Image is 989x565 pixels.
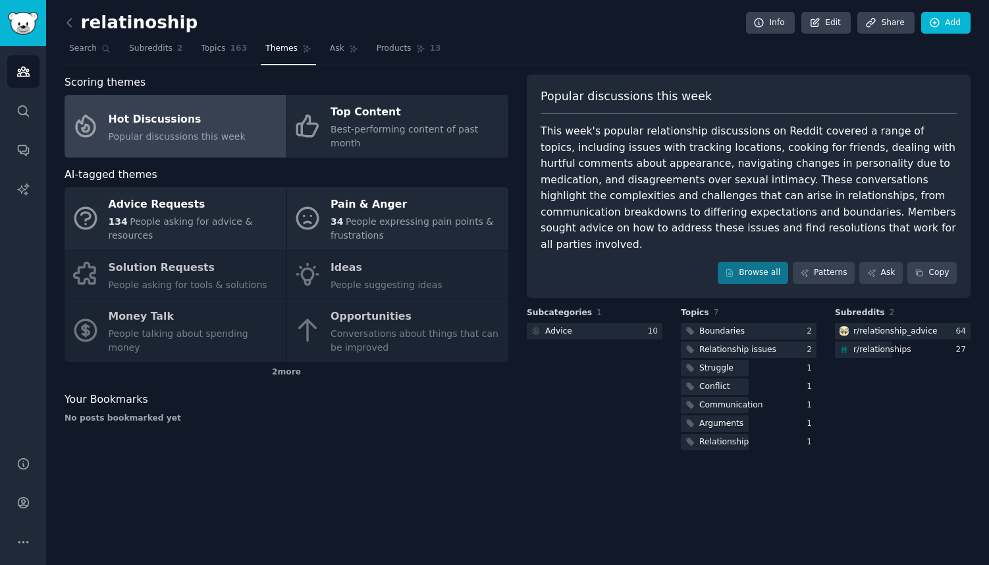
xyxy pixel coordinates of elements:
[65,95,286,158] a: Hot DiscussionsPopular discussions this week
[65,187,286,250] a: Advice Requests134People asking for advice & resources
[699,344,776,356] div: Relationship issues
[331,124,478,148] span: Best-performing content of past month
[807,436,816,448] div: 1
[681,434,816,450] a: Relationship1
[681,397,816,413] a: Communication1
[955,344,971,356] div: 27
[793,262,855,284] a: Patterns
[681,307,709,319] span: Topics
[65,74,146,91] span: Scoring themes
[527,307,592,319] span: Subcategories
[541,123,957,253] div: This week's popular relationship discussions on Reddit covered a range of topics, including issue...
[718,262,788,284] a: Browse all
[699,436,749,448] div: Relationship
[65,167,157,183] span: AI-tagged themes
[65,362,508,383] div: 2 more
[129,43,173,55] span: Subreddits
[699,418,743,430] div: Arguments
[835,323,971,340] a: relationship_advicer/relationship_advice64
[65,413,508,425] div: No posts bookmarked yet
[807,400,816,411] div: 1
[8,12,38,35] img: GummySearch logo
[840,345,849,354] img: relationships
[807,418,816,430] div: 1
[597,308,602,317] span: 1
[265,43,298,55] span: Themes
[714,308,719,317] span: 7
[201,43,225,55] span: Topics
[807,344,816,356] div: 2
[681,378,816,395] a: Conflict1
[807,326,816,338] div: 2
[955,326,971,338] div: 64
[699,363,734,374] div: Struggle
[325,38,363,65] a: Ask
[681,360,816,376] a: Struggle1
[699,326,745,338] div: Boundaries
[835,342,971,358] a: relationshipsr/relationships27
[859,262,903,284] a: Ask
[65,38,115,65] a: Search
[840,326,849,336] img: relationship_advice
[330,43,344,55] span: Ask
[807,381,816,393] div: 1
[801,12,851,34] a: Edit
[681,415,816,432] a: Arguments1
[331,216,343,227] span: 34
[109,216,253,241] span: People asking for advice & resources
[430,43,441,55] span: 13
[372,38,446,65] a: Products13
[890,308,895,317] span: 2
[65,392,148,408] span: Your Bookmarks
[545,326,572,338] div: Advice
[287,95,509,158] a: Top ContentBest-performing content of past month
[857,12,914,34] a: Share
[331,194,502,216] div: Pain & Anger
[109,216,128,227] span: 134
[681,342,816,358] a: Relationship issues2
[853,326,938,338] div: r/ relationship_advice
[261,38,316,65] a: Themes
[69,43,97,55] span: Search
[699,400,763,411] div: Communication
[124,38,187,65] a: Subreddits2
[541,88,712,105] span: Popular discussions this week
[807,363,816,374] div: 1
[196,38,252,65] a: Topics163
[835,307,885,319] span: Subreddits
[109,109,246,130] div: Hot Discussions
[287,187,509,250] a: Pain & Anger34People expressing pain points & frustrations
[331,216,493,241] span: People expressing pain points & frustrations
[109,131,246,142] span: Popular discussions this week
[65,13,198,34] h2: relatinoship
[647,326,662,338] div: 10
[527,323,662,340] a: Advice10
[921,12,971,34] a: Add
[109,194,280,216] div: Advice Requests
[230,43,248,55] span: 163
[699,381,730,393] div: Conflict
[331,102,502,123] div: Top Content
[177,43,183,55] span: 2
[377,43,412,55] span: Products
[746,12,795,34] a: Info
[853,344,911,356] div: r/ relationships
[681,323,816,340] a: Boundaries2
[907,262,957,284] button: Copy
